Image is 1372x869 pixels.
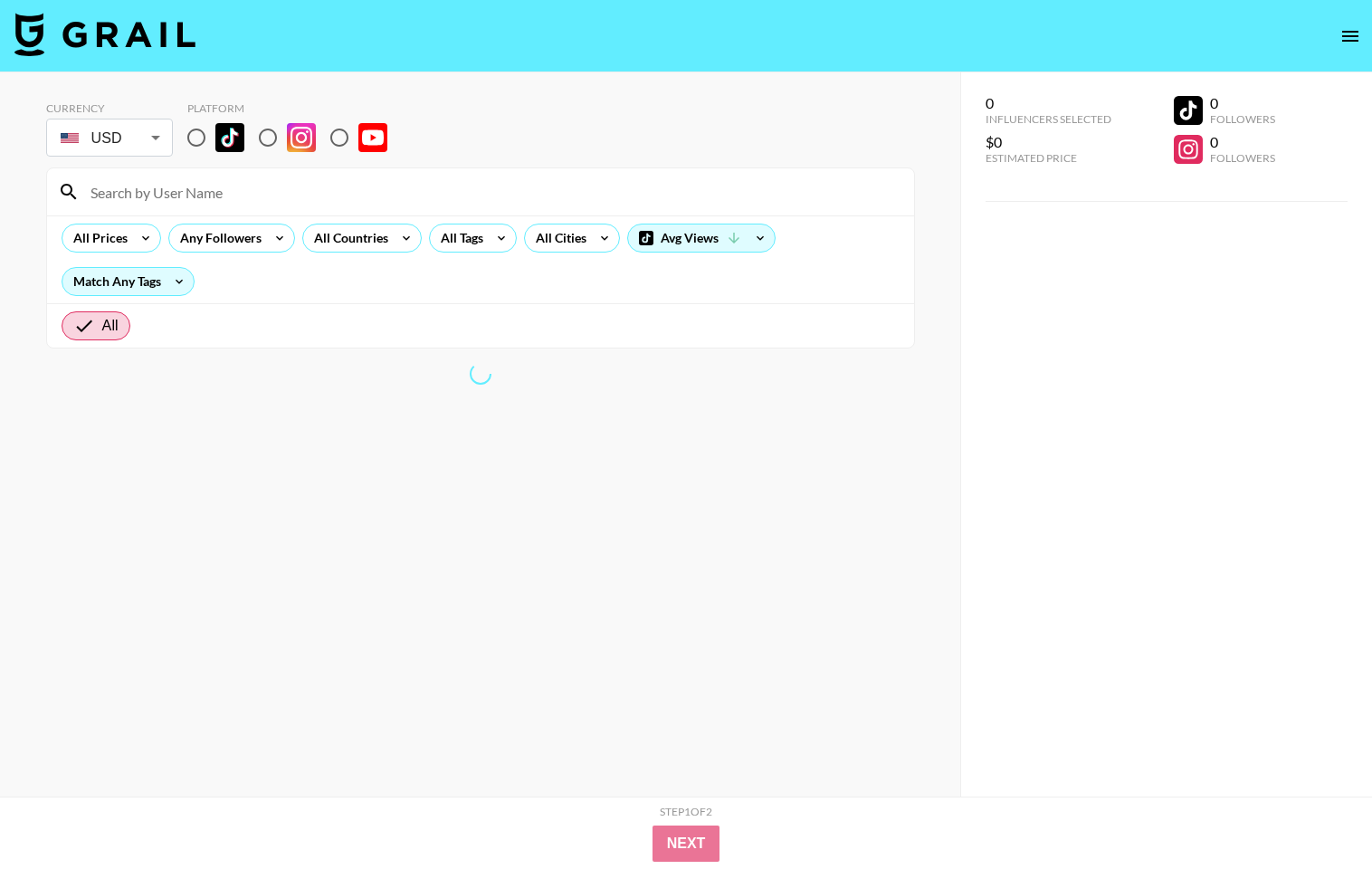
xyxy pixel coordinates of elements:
[986,94,1111,112] div: 0
[80,177,903,206] input: Search by User Name
[1281,778,1350,847] iframe: Drift Widget Chat Controller
[62,268,194,295] div: Match Any Tags
[470,363,491,385] span: Refreshing lists, bookers, clients, countries, tags, cities, talent, talent...
[1210,151,1275,165] div: Followers
[1210,133,1275,151] div: 0
[986,112,1111,126] div: Influencers Selected
[215,123,244,152] img: TikTok
[1210,94,1275,112] div: 0
[169,224,265,252] div: Any Followers
[986,133,1111,151] div: $0
[187,101,402,115] div: Platform
[986,151,1111,165] div: Estimated Price
[525,224,590,252] div: All Cities
[660,805,712,818] div: Step 1 of 2
[102,315,119,337] span: All
[653,826,720,862] button: Next
[430,224,487,252] div: All Tags
[14,13,195,56] img: Grail Talent
[628,224,775,252] div: Avg Views
[50,122,169,154] div: USD
[62,224,131,252] div: All Prices
[303,224,392,252] div: All Countries
[287,123,316,152] img: Instagram
[1332,18,1368,54] button: open drawer
[46,101,173,115] div: Currency
[358,123,387,152] img: YouTube
[1210,112,1275,126] div: Followers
